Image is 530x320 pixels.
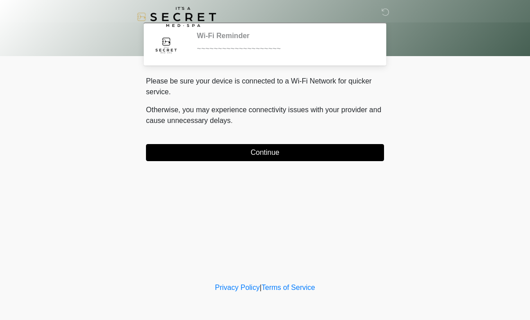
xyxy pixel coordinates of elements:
a: | [260,284,261,291]
p: Otherwise, you may experience connectivity issues with your provider and cause unnecessary delays [146,105,384,126]
h2: Wi-Fi Reminder [197,31,371,40]
span: . [231,117,233,124]
div: ~~~~~~~~~~~~~~~~~~~~ [197,44,371,54]
a: Terms of Service [261,284,315,291]
p: Please be sure your device is connected to a Wi-Fi Network for quicker service. [146,76,384,97]
img: Agent Avatar [153,31,180,58]
img: It's A Secret Med Spa Logo [137,7,216,27]
button: Continue [146,144,384,161]
a: Privacy Policy [215,284,260,291]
